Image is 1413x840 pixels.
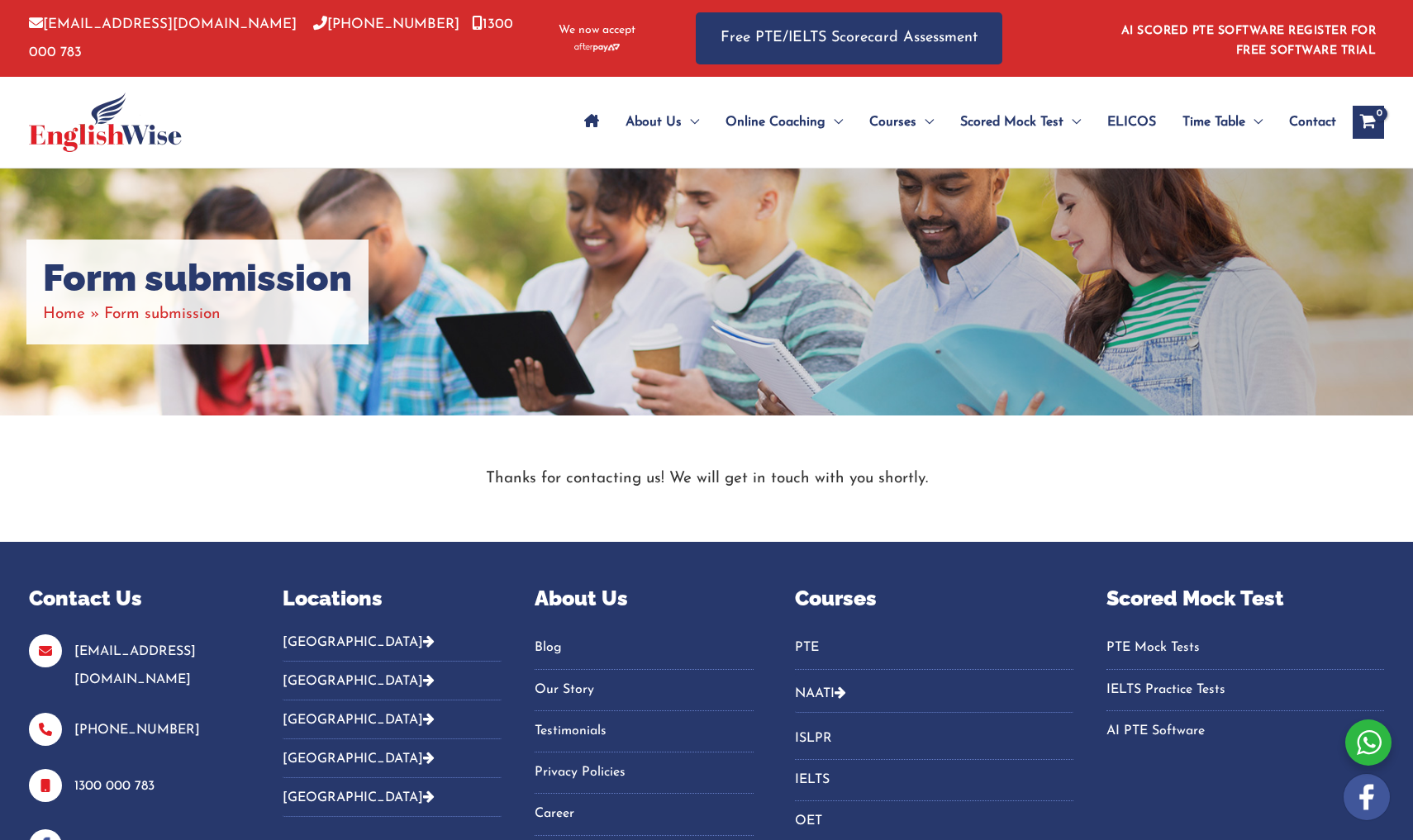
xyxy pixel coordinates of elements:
[795,634,1073,662] a: PTE
[313,17,459,31] a: [PHONE_NUMBER]
[535,759,754,786] a: Privacy Policies
[559,22,635,39] span: We now accept
[43,256,352,301] h1: Form submission
[571,93,1336,151] nav: Site Navigation: Main Menu
[574,43,620,52] img: Afterpay-Logo
[29,17,513,59] a: 1300 000 783
[682,93,699,151] span: Menu Toggle
[1121,25,1377,57] a: AI SCORED PTE SOFTWARE REGISTER FOR FREE SOFTWARE TRIAL
[283,583,502,615] p: Locations
[283,634,502,662] button: [GEOGRAPHIC_DATA]
[283,700,502,739] button: [GEOGRAPHIC_DATA]
[856,93,947,151] a: CoursesMenu Toggle
[535,800,754,828] a: Career
[104,306,221,322] span: Form submission
[612,93,712,151] a: About UsMenu Toggle
[1107,93,1156,151] span: ELICOS
[29,17,297,31] a: [EMAIL_ADDRESS][DOMAIN_NAME]
[1063,93,1081,151] span: Menu Toggle
[535,583,754,615] p: About Us
[947,93,1094,151] a: Scored Mock TestMenu Toggle
[43,306,85,322] a: Home
[283,778,502,817] button: [GEOGRAPHIC_DATA]
[795,583,1073,615] p: Courses
[726,93,825,151] span: Online Coaching
[1106,718,1384,745] a: AI PTE Software
[1106,634,1384,662] a: PTE Mock Tests
[535,676,754,704] a: Our Story
[626,93,682,151] span: About Us
[795,808,1073,835] a: OET
[795,766,1073,794] a: IELTS
[960,93,1063,151] span: Scored Mock Test
[29,583,241,615] p: Contact Us
[916,93,934,151] span: Menu Toggle
[869,93,916,151] span: Courses
[74,724,200,737] a: [PHONE_NUMBER]
[795,674,1073,713] button: NAATI
[1245,93,1263,151] span: Menu Toggle
[1344,774,1390,820] img: white-facebook.png
[535,718,754,745] a: Testimonials
[825,93,843,151] span: Menu Toggle
[1111,12,1384,65] aside: Header Widget 1
[283,791,435,804] a: [GEOGRAPHIC_DATA]
[74,645,196,686] a: [EMAIL_ADDRESS][DOMAIN_NAME]
[43,301,352,328] nav: Breadcrumbs
[1182,93,1245,151] span: Time Table
[535,634,754,662] a: Blog
[795,687,835,700] a: NAATI
[1169,93,1276,151] a: Time TableMenu Toggle
[74,780,155,793] a: 1300 000 783
[1106,634,1384,745] nav: Menu
[696,12,1002,64] a: Free PTE/IELTS Scorecard Assessment
[1276,93,1336,151] a: Contact
[795,725,1073,752] a: ISLPR
[1289,93,1336,151] span: Contact
[283,662,502,700] button: [GEOGRAPHIC_DATA]
[795,634,1073,669] nav: Menu
[283,739,502,778] button: [GEOGRAPHIC_DATA]
[1094,93,1169,151] a: ELICOS
[29,93,182,152] img: cropped-ew-logo
[1353,106,1384,139] a: View Shopping Cart, empty
[1106,583,1384,615] p: Scored Mock Test
[712,93,856,151] a: Online CoachingMenu Toggle
[223,465,1190,492] p: Thanks for contacting us! We will get in touch with you shortly.
[1106,676,1384,704] a: IELTS Practice Tests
